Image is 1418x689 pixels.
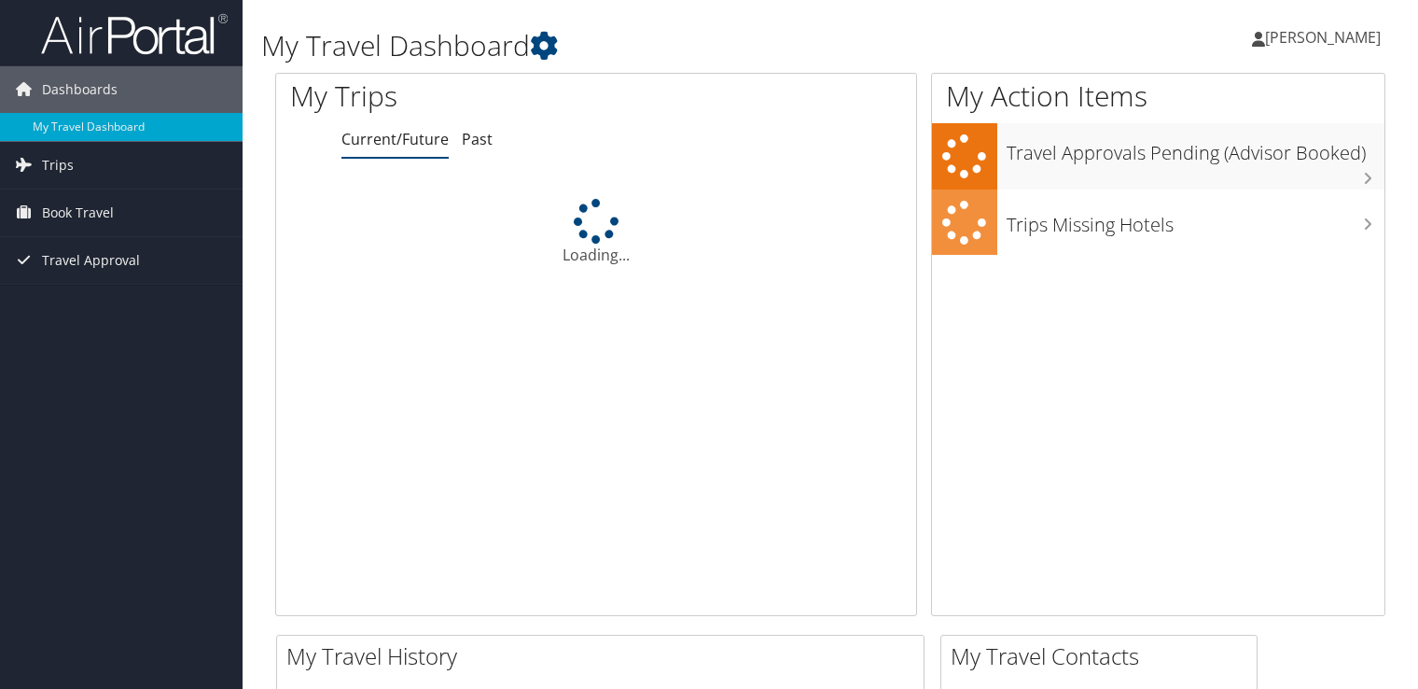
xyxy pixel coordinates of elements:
h3: Trips Missing Hotels [1007,203,1384,238]
a: Trips Missing Hotels [932,190,1384,256]
a: Travel Approvals Pending (Advisor Booked) [932,123,1384,190]
h2: My Travel History [286,640,924,672]
span: Dashboards [42,66,118,113]
h2: My Travel Contacts [951,640,1257,672]
a: Current/Future [341,129,449,149]
h1: My Trips [290,77,635,116]
h3: Travel Approvals Pending (Advisor Booked) [1007,131,1384,166]
span: Book Travel [42,190,114,236]
span: [PERSON_NAME] [1265,27,1381,48]
div: Loading... [276,199,916,266]
h1: My Travel Dashboard [261,26,1020,65]
img: airportal-logo.png [41,12,228,56]
span: Trips [42,142,74,189]
a: [PERSON_NAME] [1252,9,1399,65]
span: Travel Approval [42,237,140,284]
h1: My Action Items [932,77,1384,116]
a: Past [462,129,493,149]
